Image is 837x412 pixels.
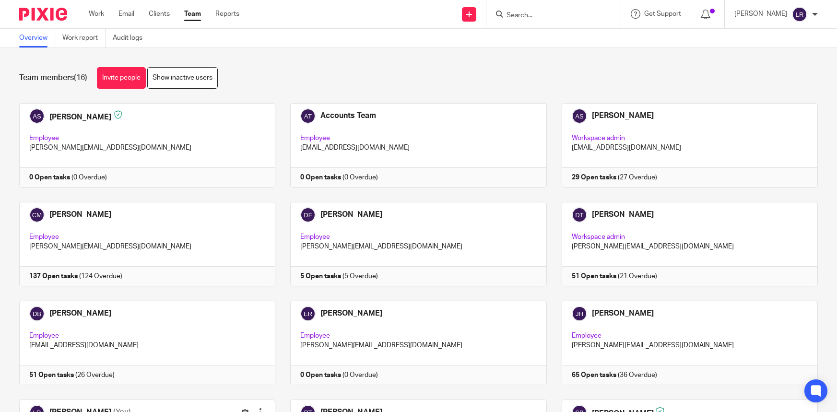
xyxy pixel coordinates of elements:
a: Show inactive users [147,67,218,89]
h1: Team members [19,73,87,83]
a: Work report [62,29,106,47]
a: Clients [149,9,170,19]
a: Team [184,9,201,19]
a: Audit logs [113,29,150,47]
span: (16) [74,74,87,82]
a: Reports [215,9,239,19]
a: Invite people [97,67,146,89]
input: Search [506,12,592,20]
img: Pixie [19,8,67,21]
a: Work [89,9,104,19]
img: svg%3E [792,7,807,22]
span: Get Support [644,11,681,17]
p: [PERSON_NAME] [734,9,787,19]
a: Overview [19,29,55,47]
a: Email [118,9,134,19]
